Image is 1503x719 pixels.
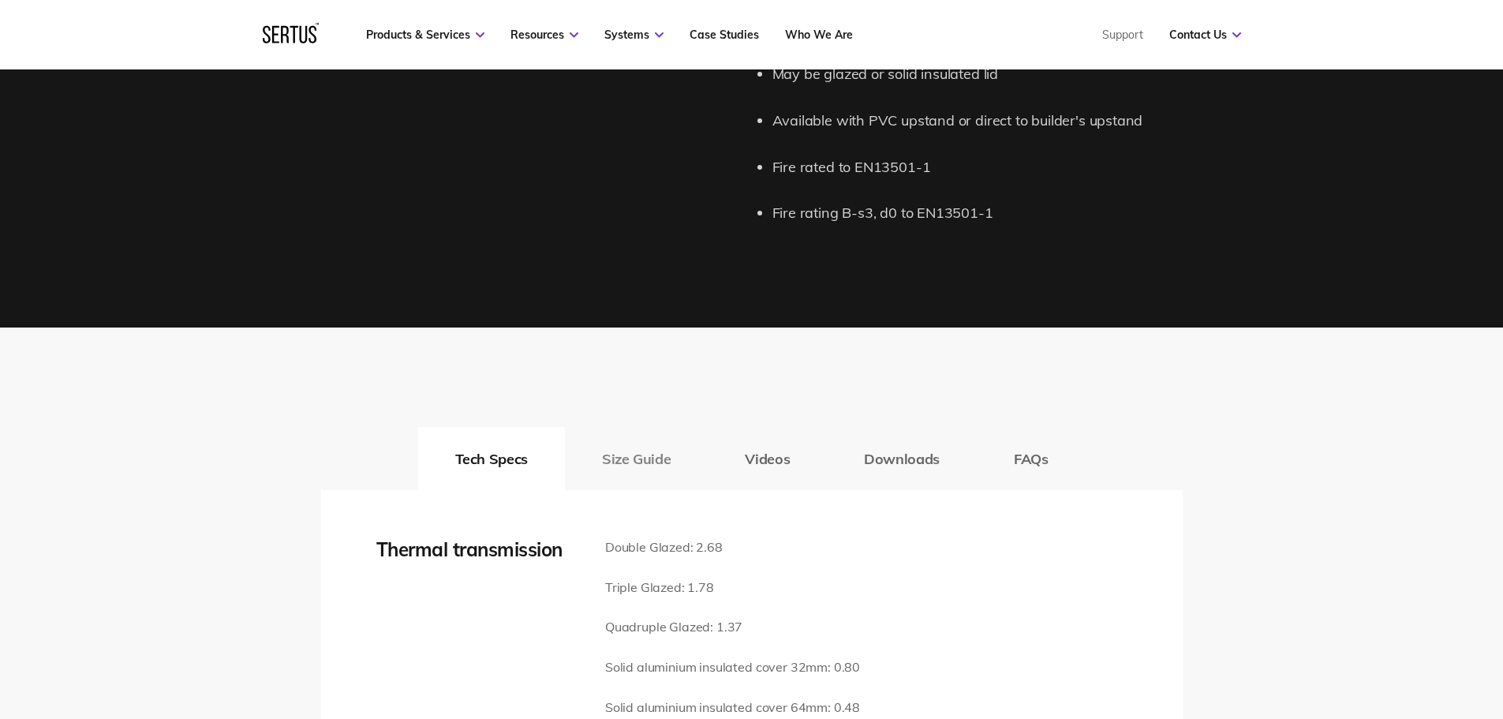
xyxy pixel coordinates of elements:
[1102,28,1143,42] a: Support
[605,617,860,638] p: Quadruple Glazed: 1.37
[605,698,860,718] p: Solid aluminium insulated cover 64mm: 0.48
[605,578,860,598] p: Triple Glazed: 1.78
[366,28,484,42] a: Products & Services
[605,537,860,558] p: Double Glazed: 2.68
[772,110,1183,133] li: Available with PVC upstand or direct to builder's upstand
[376,537,581,561] div: Thermal transmission
[1219,536,1503,719] iframe: Chat Widget
[605,657,860,678] p: Solid aluminium insulated cover 32mm: 0.80
[510,28,578,42] a: Resources
[772,156,1183,179] li: Fire rated to EN13501-1
[785,28,853,42] a: Who We Are
[827,427,977,490] button: Downloads
[1169,28,1241,42] a: Contact Us
[772,63,1183,86] li: May be glazed or solid insulated lid
[772,202,1183,225] li: Fire rating B-s3, d0 to EN13501-1
[565,427,708,490] button: Size Guide
[690,28,759,42] a: Case Studies
[977,427,1086,490] button: FAQs
[708,427,827,490] button: Videos
[604,28,664,42] a: Systems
